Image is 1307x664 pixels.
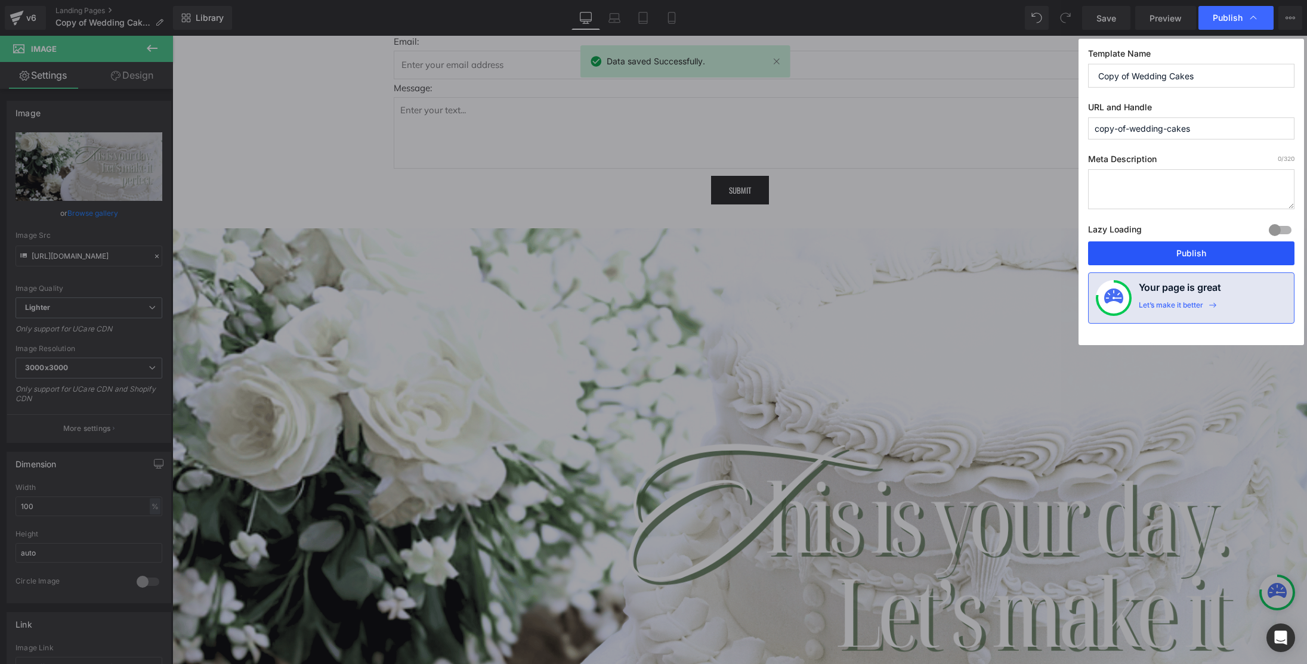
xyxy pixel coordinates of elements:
h4: Your page is great [1139,280,1221,300]
input: Enter your email address [221,15,913,44]
span: Publish [1213,13,1243,23]
span: 0 [1278,155,1281,162]
button: Submit [539,140,597,169]
img: onboarding-status.svg [1104,288,1123,308]
div: Let’s make it better [1139,300,1203,316]
button: Publish [1088,241,1294,265]
span: /320 [1278,155,1294,162]
label: Meta Description [1088,154,1294,169]
label: URL and Handle [1088,102,1294,117]
p: Message: [221,44,913,61]
label: Template Name [1088,48,1294,64]
div: Open Intercom Messenger [1266,623,1295,652]
label: Lazy Loading [1088,222,1142,241]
